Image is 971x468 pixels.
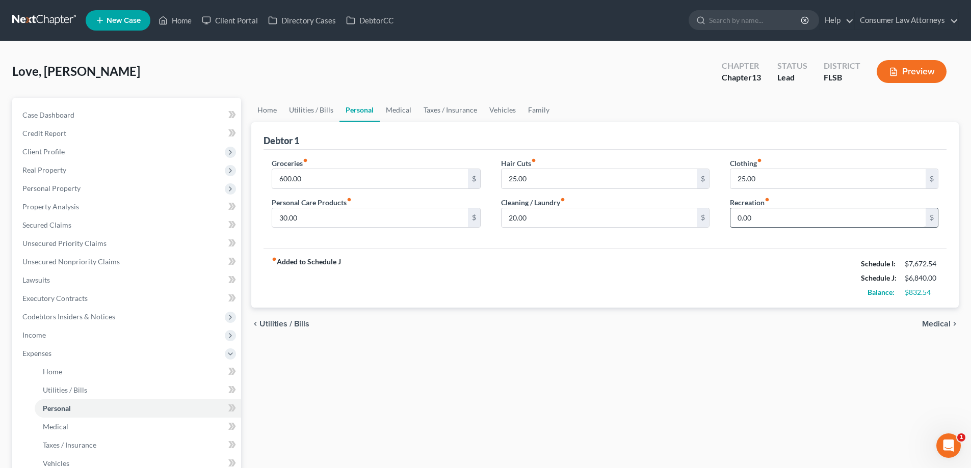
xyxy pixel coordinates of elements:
[303,158,308,163] i: fiber_manual_record
[765,197,770,202] i: fiber_manual_record
[560,197,565,202] i: fiber_manual_record
[14,234,241,253] a: Unsecured Priority Claims
[926,169,938,188] div: $
[43,459,69,467] span: Vehicles
[43,386,87,394] span: Utilities / Bills
[777,60,807,72] div: Status
[752,72,761,82] span: 13
[730,169,926,188] input: --
[877,60,947,83] button: Preview
[283,98,339,122] a: Utilities / Bills
[936,433,961,458] iframe: Intercom live chat
[14,271,241,289] a: Lawsuits
[272,257,341,299] strong: Added to Schedule J
[14,253,241,271] a: Unsecured Nonpriority Claims
[14,106,241,124] a: Case Dashboard
[501,197,565,208] label: Cleaning / Laundry
[251,320,259,328] i: chevron_left
[14,289,241,308] a: Executory Contracts
[468,169,480,188] div: $
[35,418,241,436] a: Medical
[22,257,120,266] span: Unsecured Nonpriority Claims
[951,320,959,328] i: chevron_right
[730,197,770,208] label: Recreation
[730,208,926,228] input: --
[697,169,709,188] div: $
[502,208,697,228] input: --
[905,259,938,269] div: $7,672.54
[35,436,241,454] a: Taxes / Insurance
[272,158,308,169] label: Groceries
[22,349,51,357] span: Expenses
[341,11,399,30] a: DebtorCC
[272,197,352,208] label: Personal Care Products
[14,124,241,143] a: Credit Report
[251,98,283,122] a: Home
[861,273,897,282] strong: Schedule J:
[22,331,46,339] span: Income
[722,60,761,72] div: Chapter
[272,208,467,228] input: --
[824,72,860,84] div: FLSB
[502,169,697,188] input: --
[347,197,352,202] i: fiber_manual_record
[957,433,965,442] span: 1
[251,320,309,328] button: chevron_left Utilities / Bills
[905,287,938,297] div: $832.54
[43,404,71,412] span: Personal
[926,208,938,228] div: $
[153,11,197,30] a: Home
[855,11,958,30] a: Consumer Law Attorneys
[272,257,277,262] i: fiber_manual_record
[22,111,74,119] span: Case Dashboard
[35,399,241,418] a: Personal
[861,259,896,268] strong: Schedule I:
[697,208,709,228] div: $
[522,98,556,122] a: Family
[757,158,762,163] i: fiber_manual_record
[259,320,309,328] span: Utilities / Bills
[22,129,66,137] span: Credit Report
[14,216,241,234] a: Secured Claims
[820,11,854,30] a: Help
[531,158,536,163] i: fiber_manual_record
[35,363,241,381] a: Home
[709,11,802,30] input: Search by name...
[14,198,241,216] a: Property Analysis
[868,288,895,296] strong: Balance:
[468,208,480,228] div: $
[263,11,341,30] a: Directory Cases
[22,166,66,174] span: Real Property
[43,422,68,431] span: Medical
[339,98,380,122] a: Personal
[777,72,807,84] div: Lead
[35,381,241,399] a: Utilities / Bills
[922,320,959,328] button: Medical chevron_right
[22,147,65,156] span: Client Profile
[722,72,761,84] div: Chapter
[22,184,81,192] span: Personal Property
[12,64,140,78] span: Love, [PERSON_NAME]
[197,11,263,30] a: Client Portal
[922,320,951,328] span: Medical
[272,169,467,188] input: --
[264,134,299,147] div: Debtor 1
[501,158,536,169] label: Hair Cuts
[22,276,50,284] span: Lawsuits
[22,294,88,302] span: Executory Contracts
[824,60,860,72] div: District
[22,239,107,247] span: Unsecured Priority Claims
[730,158,762,169] label: Clothing
[483,98,522,122] a: Vehicles
[380,98,417,122] a: Medical
[107,17,141,24] span: New Case
[905,273,938,283] div: $6,840.00
[22,221,71,229] span: Secured Claims
[417,98,483,122] a: Taxes / Insurance
[43,441,96,449] span: Taxes / Insurance
[22,202,79,211] span: Property Analysis
[43,367,62,376] span: Home
[22,312,115,321] span: Codebtors Insiders & Notices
